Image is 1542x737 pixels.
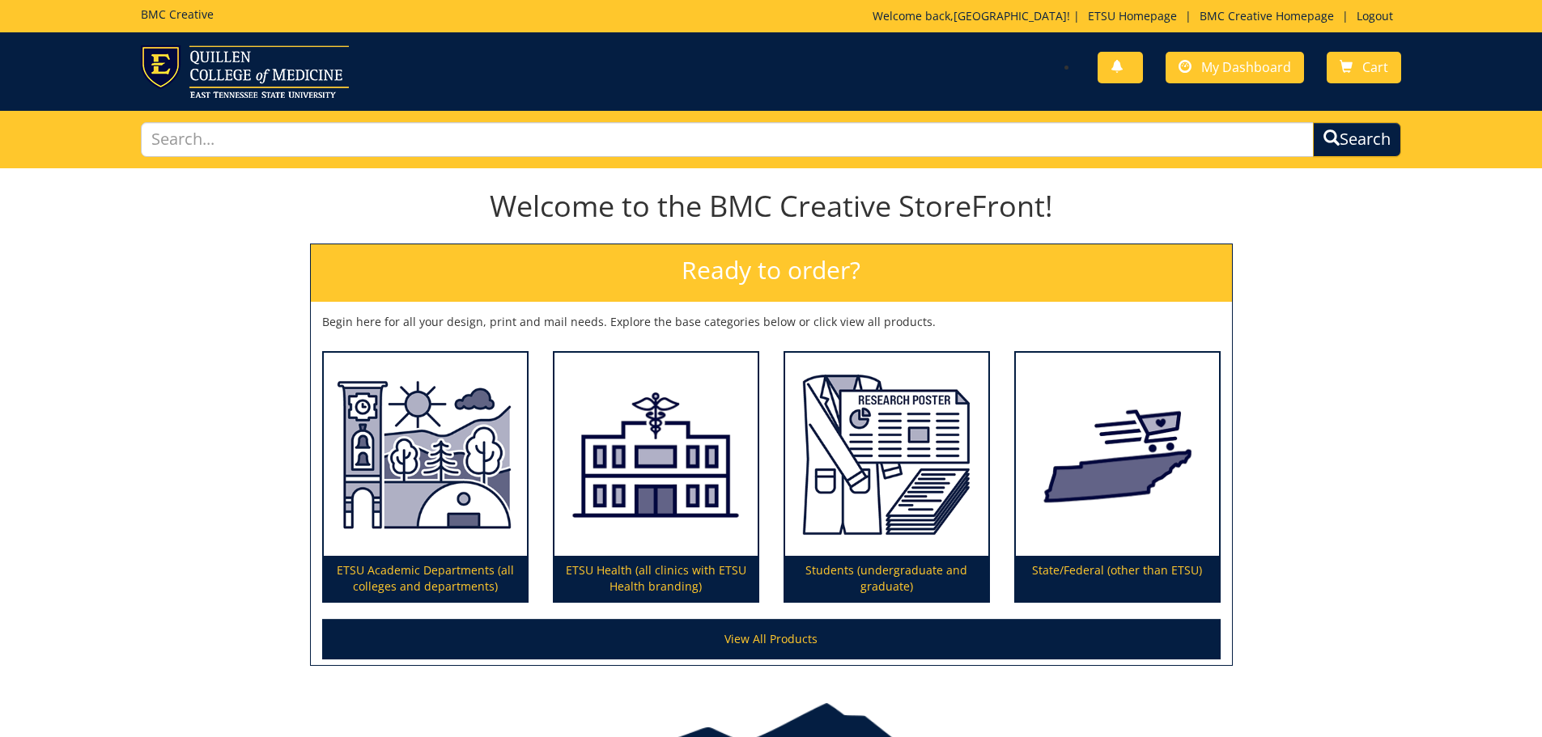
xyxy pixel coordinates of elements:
img: ETSU Academic Departments (all colleges and departments) [324,353,527,557]
a: BMC Creative Homepage [1192,8,1342,23]
p: Welcome back, ! | | | [873,8,1401,24]
a: My Dashboard [1166,52,1304,83]
p: Students (undergraduate and graduate) [785,556,988,601]
a: Logout [1349,8,1401,23]
a: ETSU Homepage [1080,8,1185,23]
input: Search... [141,122,1315,157]
a: ETSU Health (all clinics with ETSU Health branding) [554,353,758,602]
h1: Welcome to the BMC Creative StoreFront! [310,190,1233,222]
a: ETSU Academic Departments (all colleges and departments) [324,353,527,602]
img: Students (undergraduate and graduate) [785,353,988,557]
p: Begin here for all your design, print and mail needs. Explore the base categories below or click ... [322,314,1221,330]
h5: BMC Creative [141,8,214,20]
span: Cart [1362,58,1388,76]
img: ETSU Health (all clinics with ETSU Health branding) [554,353,758,557]
button: Search [1313,122,1401,157]
a: Students (undergraduate and graduate) [785,353,988,602]
p: ETSU Health (all clinics with ETSU Health branding) [554,556,758,601]
a: State/Federal (other than ETSU) [1016,353,1219,602]
h2: Ready to order? [311,244,1232,302]
p: State/Federal (other than ETSU) [1016,556,1219,601]
p: ETSU Academic Departments (all colleges and departments) [324,556,527,601]
span: My Dashboard [1201,58,1291,76]
a: View All Products [322,619,1221,659]
a: Cart [1327,52,1401,83]
img: State/Federal (other than ETSU) [1016,353,1219,557]
a: [GEOGRAPHIC_DATA] [954,8,1067,23]
img: ETSU logo [141,45,349,98]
